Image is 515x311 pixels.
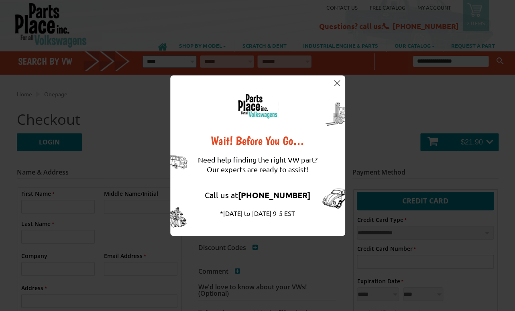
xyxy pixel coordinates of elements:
[334,80,340,86] img: close
[198,208,318,218] div: *[DATE] to [DATE] 9-5 EST
[198,147,318,182] div: Need help finding the right VW part? Our experts are ready to assist!
[238,190,310,200] strong: [PHONE_NUMBER]
[237,94,278,119] img: logo
[198,135,318,147] div: Wait! Before You Go…
[205,190,310,200] a: Call us at[PHONE_NUMBER]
